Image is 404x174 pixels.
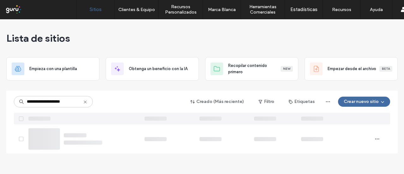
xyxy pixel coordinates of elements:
[379,66,392,72] div: Beta
[118,7,155,12] label: Clientes & Equipo
[290,7,318,12] label: Estadísticas
[90,7,102,12] label: Sitios
[6,32,70,45] span: Lista de sitios
[305,57,398,81] div: Empezar desde el archivoBeta
[338,97,390,107] button: Crear nuevo sitio
[185,97,250,107] button: Creado (Más reciente)
[205,57,298,81] div: Recopilar contenido primeroNew
[241,4,285,15] label: Herramientas Comerciales
[371,141,404,174] iframe: Duda-gen Chat Button Frame
[29,66,77,72] span: Empieza con una plantilla
[159,4,203,15] label: Recursos Personalizados
[252,97,281,107] button: Filtro
[6,57,99,81] div: Empieza con una plantilla
[328,66,376,72] span: Empezar desde el archivo
[281,66,293,72] div: New
[332,7,351,12] label: Recursos
[370,7,383,12] label: Ayuda
[208,7,236,12] label: Marca Blanca
[228,63,281,75] span: Recopilar contenido primero
[129,66,187,72] span: Obtenga un beneficio con la IA
[106,57,199,81] div: Obtenga un beneficio con la IA
[283,97,320,107] button: Etiquetas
